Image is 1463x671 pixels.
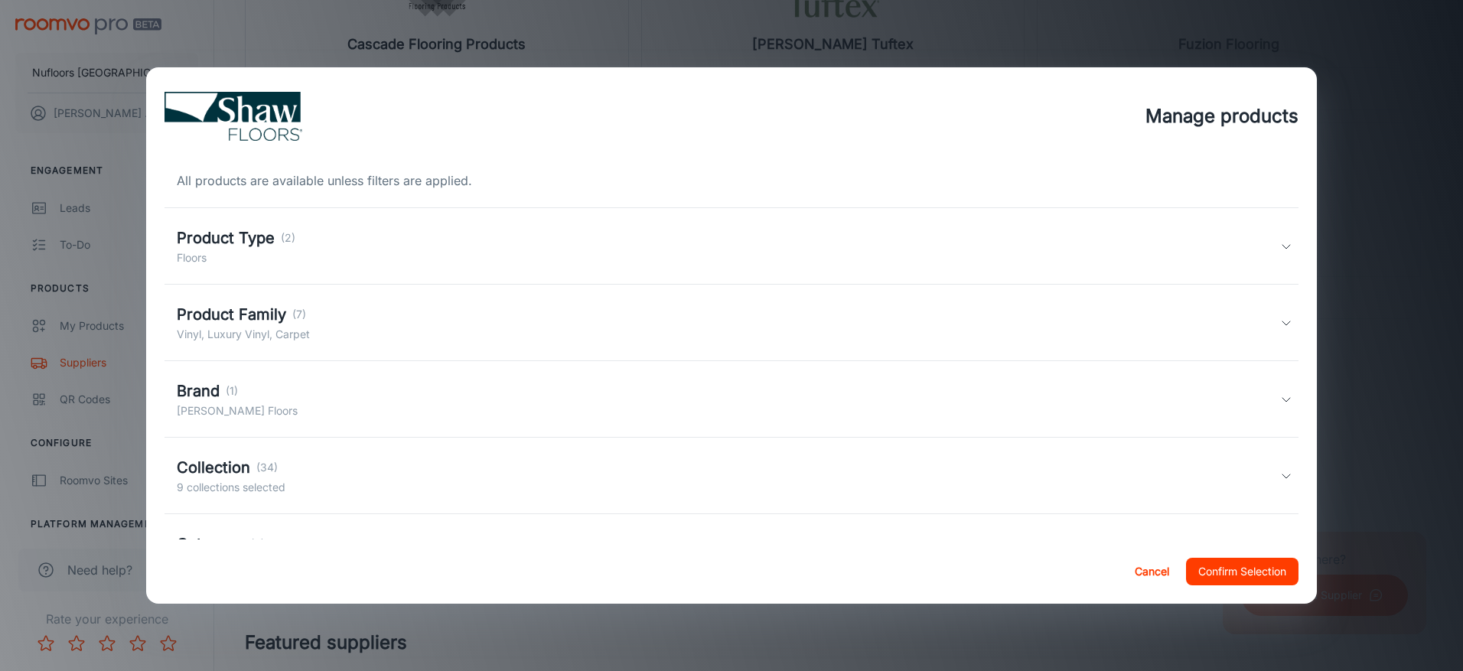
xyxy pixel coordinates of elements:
[165,285,1298,361] div: Product Family(7)Vinyl, Luxury Vinyl, Carpet
[177,402,298,419] p: [PERSON_NAME] Floors
[165,208,1298,285] div: Product Type(2)Floors
[165,438,1298,514] div: Collection(34)9 collections selected
[165,86,302,147] img: vendor_logo_square_en-us.png
[177,303,286,326] h5: Product Family
[177,479,285,496] p: 9 collections selected
[292,306,306,323] p: (7)
[226,383,238,399] p: (1)
[177,456,250,479] h5: Collection
[256,459,278,476] p: (34)
[165,514,1298,591] div: Category(6)Carpet, Vinyl
[165,171,1298,190] div: All products are available unless filters are applied.
[177,533,244,555] h5: Category
[177,226,275,249] h5: Product Type
[1145,103,1298,130] h4: Manage products
[177,379,220,402] h5: Brand
[165,361,1298,438] div: Brand(1)[PERSON_NAME] Floors
[177,249,295,266] p: Floors
[281,230,295,246] p: (2)
[1128,558,1177,585] button: Cancel
[177,326,310,343] p: Vinyl, Luxury Vinyl, Carpet
[250,536,265,552] p: (6)
[1186,558,1298,585] button: Confirm Selection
